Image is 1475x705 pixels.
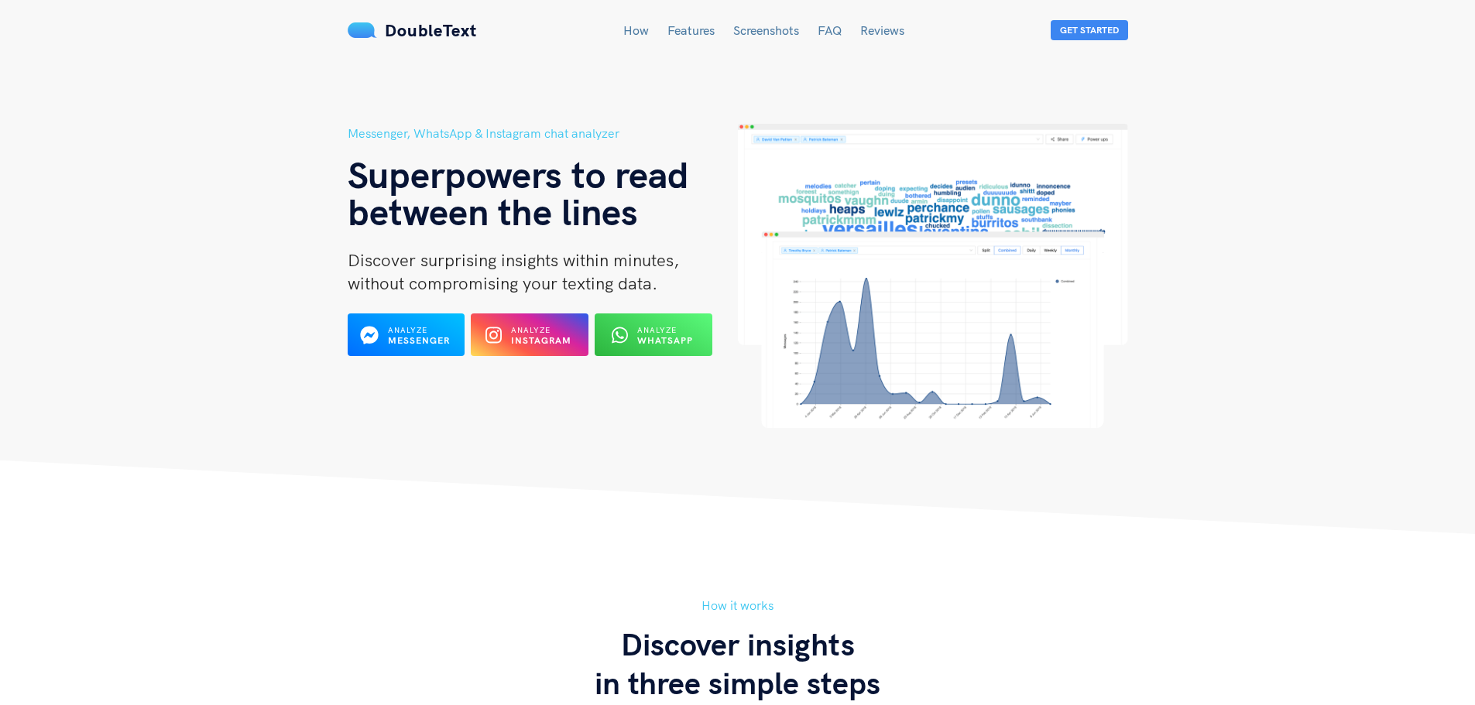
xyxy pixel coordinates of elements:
[348,22,377,38] img: mS3x8y1f88AAAAABJRU5ErkJggg==
[348,625,1128,702] h3: Discover insights in three simple steps
[860,22,904,38] a: Reviews
[388,334,450,346] b: Messenger
[348,272,657,294] span: without compromising your texting data.
[511,325,551,335] span: Analyze
[733,22,799,38] a: Screenshots
[348,334,465,347] a: Analyze Messenger
[623,22,649,38] a: How
[738,124,1128,428] img: hero
[348,19,477,41] a: DoubleText
[348,249,679,271] span: Discover surprising insights within minutes,
[1051,20,1128,40] button: Get Started
[348,124,738,143] h5: Messenger, WhatsApp & Instagram chat analyzer
[471,334,588,347] a: Analyze Instagram
[388,325,427,335] span: Analyze
[595,334,712,347] a: Analyze WhatsApp
[348,151,689,197] span: Superpowers to read
[385,19,477,41] span: DoubleText
[348,188,638,234] span: between the lines
[348,596,1128,615] h5: How it works
[595,313,712,356] button: Analyze WhatsApp
[348,313,465,356] button: Analyze Messenger
[471,313,588,356] button: Analyze Instagram
[637,325,677,335] span: Analyze
[637,334,693,346] b: WhatsApp
[511,334,571,346] b: Instagram
[667,22,715,38] a: Features
[818,22,842,38] a: FAQ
